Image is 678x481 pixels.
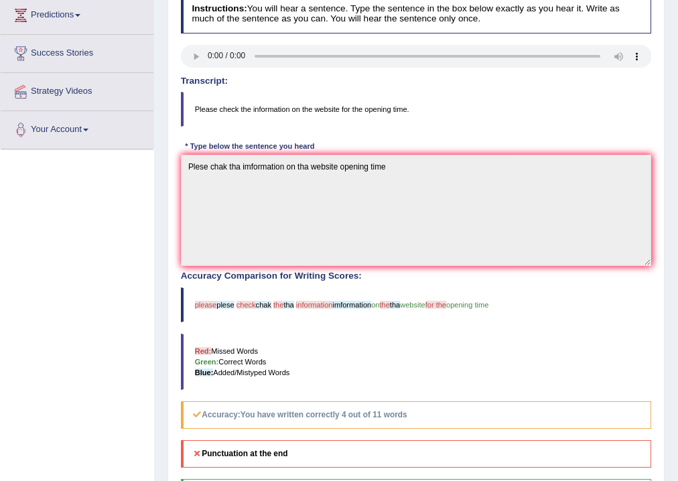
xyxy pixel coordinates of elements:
span: tha [283,301,293,309]
span: the [380,301,390,309]
h5: Punctuation at the end [181,440,652,468]
b: You have written correctly 4 out of 11 words [241,410,407,419]
h5: Accuracy: [181,401,652,429]
span: chak [256,301,271,309]
b: Red: [195,347,212,355]
span: imformation [332,301,371,309]
span: opening time [446,301,488,309]
span: the [273,301,283,309]
a: Your Account [1,111,153,145]
span: on [371,301,379,309]
blockquote: Missed Words Correct Words Added/Mistyped Words [181,334,652,391]
h4: Accuracy Comparison for Writing Scores: [181,271,652,281]
blockquote: Please check the information on the website for the opening time. [181,92,652,127]
span: for the [425,301,446,309]
b: Instructions: [192,3,247,13]
div: * Type below the sentence you heard [181,141,319,153]
span: please [195,301,217,309]
span: check [236,301,256,309]
a: Strategy Videos [1,73,153,107]
a: Success Stories [1,35,153,68]
b: Blue: [195,368,214,376]
span: plese [216,301,234,309]
span: tha [390,301,400,309]
b: Green: [195,358,219,366]
h4: Transcript: [181,76,652,86]
span: information [296,301,333,309]
span: website [400,301,425,309]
